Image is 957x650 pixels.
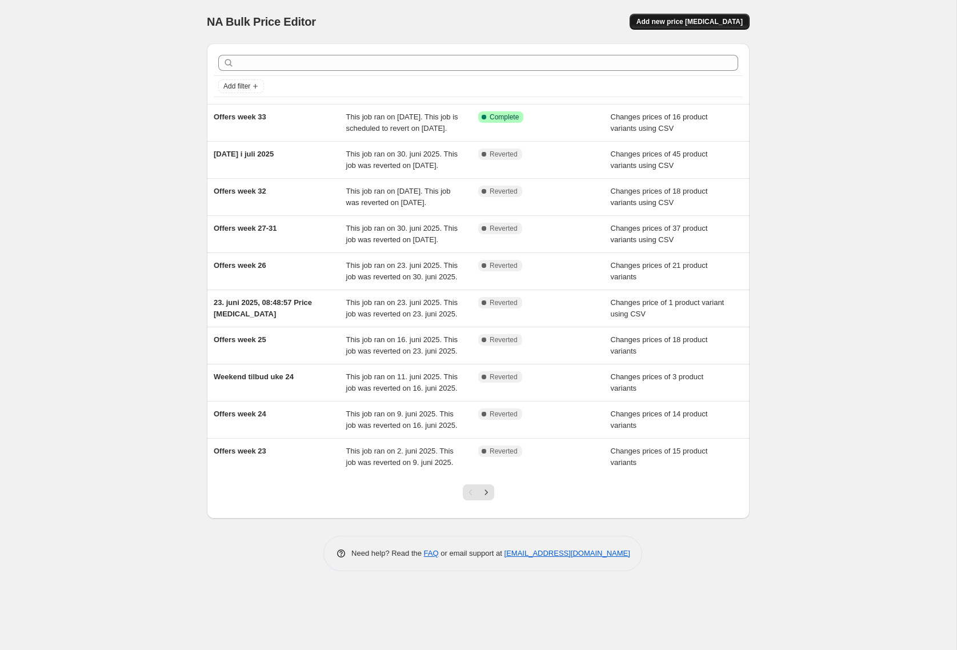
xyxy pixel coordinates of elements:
[223,82,250,91] span: Add filter
[346,224,458,244] span: This job ran on 30. juni 2025. This job was reverted on [DATE].
[478,484,494,500] button: Next
[351,549,424,557] span: Need help? Read the
[630,14,750,30] button: Add new price [MEDICAL_DATA]
[346,410,458,430] span: This job ran on 9. juni 2025. This job was reverted on 16. juni 2025.
[611,447,708,467] span: Changes prices of 15 product variants
[214,335,266,344] span: Offers week 25
[490,298,518,307] span: Reverted
[611,224,708,244] span: Changes prices of 37 product variants using CSV
[490,447,518,456] span: Reverted
[346,187,451,207] span: This job ran on [DATE]. This job was reverted on [DATE].
[218,79,264,93] button: Add filter
[611,372,704,392] span: Changes prices of 3 product variants
[214,410,266,418] span: Offers week 24
[611,187,708,207] span: Changes prices of 18 product variants using CSV
[214,113,266,121] span: Offers week 33
[490,335,518,344] span: Reverted
[346,447,454,467] span: This job ran on 2. juni 2025. This job was reverted on 9. juni 2025.
[214,187,266,195] span: Offers week 32
[490,113,519,122] span: Complete
[490,372,518,382] span: Reverted
[611,335,708,355] span: Changes prices of 18 product variants
[490,187,518,196] span: Reverted
[636,17,743,26] span: Add new price [MEDICAL_DATA]
[611,113,708,133] span: Changes prices of 16 product variants using CSV
[490,224,518,233] span: Reverted
[490,150,518,159] span: Reverted
[490,410,518,419] span: Reverted
[214,298,312,318] span: 23. juni 2025, 08:48:57 Price [MEDICAL_DATA]
[214,224,277,232] span: Offers week 27-31
[611,410,708,430] span: Changes prices of 14 product variants
[504,549,630,557] a: [EMAIL_ADDRESS][DOMAIN_NAME]
[214,150,274,158] span: [DATE] i juli 2025
[611,298,724,318] span: Changes price of 1 product variant using CSV
[611,150,708,170] span: Changes prices of 45 product variants using CSV
[490,261,518,270] span: Reverted
[346,150,458,170] span: This job ran on 30. juni 2025. This job was reverted on [DATE].
[346,298,458,318] span: This job ran on 23. juni 2025. This job was reverted on 23. juni 2025.
[463,484,494,500] nav: Pagination
[439,549,504,557] span: or email support at
[346,261,458,281] span: This job ran on 23. juni 2025. This job was reverted on 30. juni 2025.
[346,335,458,355] span: This job ran on 16. juni 2025. This job was reverted on 23. juni 2025.
[214,372,294,381] span: Weekend tilbud uke 24
[611,261,708,281] span: Changes prices of 21 product variants
[346,372,458,392] span: This job ran on 11. juni 2025. This job was reverted on 16. juni 2025.
[346,113,458,133] span: This job ran on [DATE]. This job is scheduled to revert on [DATE].
[214,261,266,270] span: Offers week 26
[207,15,316,28] span: NA Bulk Price Editor
[214,447,266,455] span: Offers week 23
[424,549,439,557] a: FAQ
